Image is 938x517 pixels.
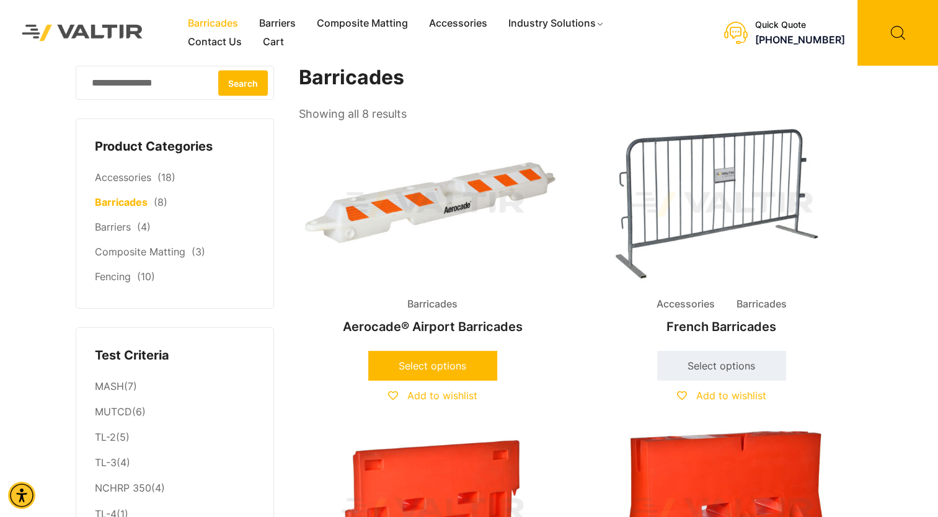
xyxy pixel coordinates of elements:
a: Contact Us [177,33,252,51]
span: (18) [157,171,175,183]
a: Industry Solutions [498,14,615,33]
span: Accessories [647,295,724,314]
span: (10) [137,270,155,283]
li: (7) [95,374,255,399]
span: (4) [137,221,151,233]
div: Accessibility Menu [8,482,35,509]
button: Search [218,70,268,95]
input: Search for: [76,66,274,100]
a: Cart [252,33,294,51]
a: Select options for “Aerocade® Airport Barricades” [368,351,497,381]
li: (5) [95,425,255,451]
a: Barriers [95,221,131,233]
a: Barriers [249,14,306,33]
a: NCHRP 350 [95,482,151,494]
a: Composite Matting [306,14,418,33]
li: (4) [95,451,255,476]
a: Barricades [95,196,148,208]
a: Accessories [418,14,498,33]
img: Valtir Rentals [9,12,156,53]
span: Add to wishlist [407,389,477,402]
img: Barricades [299,124,567,285]
a: Add to wishlist [388,389,477,402]
li: (4) [95,476,255,502]
span: (8) [154,196,167,208]
div: Quick Quote [755,20,845,30]
a: Fencing [95,270,131,283]
h1: Barricades [299,66,857,90]
a: TL-2 [95,431,116,443]
a: Accessories [95,171,151,183]
a: Composite Matting [95,245,185,258]
a: MUTCD [95,405,132,418]
span: Add to wishlist [696,389,766,402]
a: call (888) 496-3625 [755,33,845,46]
h2: French Barricades [588,313,856,340]
h2: Aerocade® Airport Barricades [299,313,567,340]
h4: Test Criteria [95,347,255,365]
a: TL-3 [95,456,117,469]
span: Barricades [398,295,467,314]
a: MASH [95,380,124,392]
img: Accessories [588,124,856,285]
a: Barricades [177,14,249,33]
a: Select options for “French Barricades” [657,351,786,381]
h4: Product Categories [95,138,255,156]
a: Add to wishlist [677,389,766,402]
span: Barricades [727,295,796,314]
li: (6) [95,400,255,425]
a: BarricadesAerocade® Airport Barricades [299,124,567,340]
a: Accessories BarricadesFrench Barricades [588,124,856,340]
p: Showing all 8 results [299,104,407,125]
span: (3) [192,245,205,258]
